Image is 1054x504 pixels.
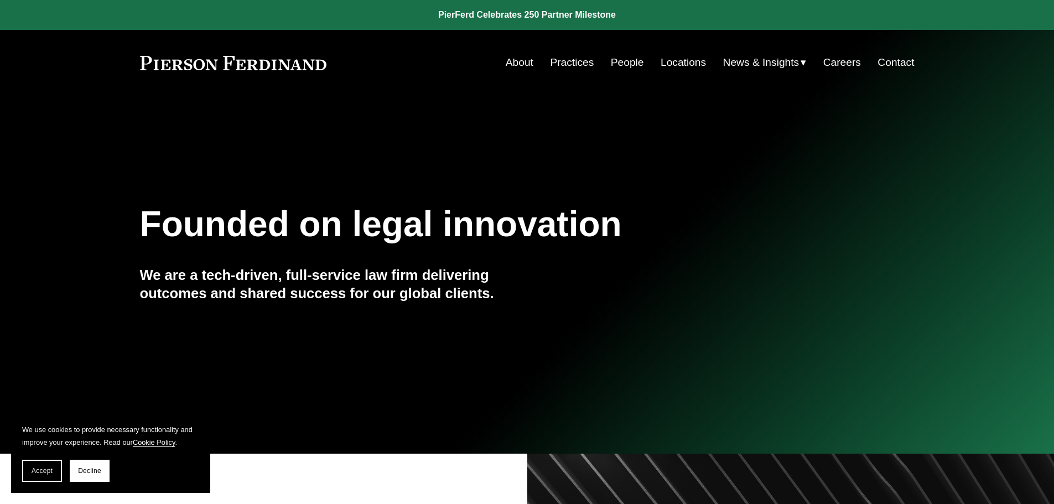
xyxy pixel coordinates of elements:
[78,467,101,475] span: Decline
[723,53,799,72] span: News & Insights
[506,52,533,73] a: About
[550,52,594,73] a: Practices
[611,52,644,73] a: People
[22,423,199,449] p: We use cookies to provide necessary functionality and improve your experience. Read our .
[22,460,62,482] button: Accept
[823,52,861,73] a: Careers
[70,460,110,482] button: Decline
[140,204,786,245] h1: Founded on legal innovation
[32,467,53,475] span: Accept
[133,438,175,446] a: Cookie Policy
[661,52,706,73] a: Locations
[878,52,914,73] a: Contact
[723,52,807,73] a: folder dropdown
[140,266,527,302] h4: We are a tech-driven, full-service law firm delivering outcomes and shared success for our global...
[11,412,210,493] section: Cookie banner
